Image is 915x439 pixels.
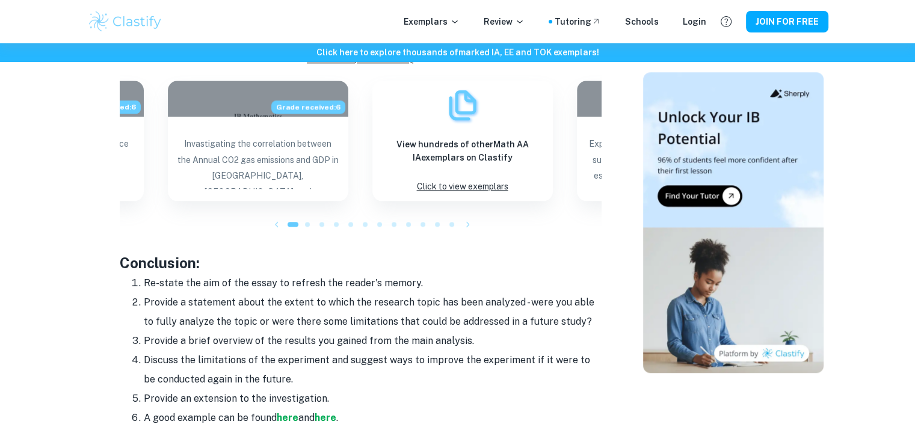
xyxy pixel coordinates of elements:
p: Review [484,15,525,28]
h6: View hundreds of other Math AA IA exemplars on Clastify [382,138,543,164]
li: Provide a statement about the extent to which the research topic has been analyzed - were you abl... [144,293,601,331]
li: Re-state the aim of the essay to refresh the reader's memory. [144,274,601,293]
p: Exemplars [404,15,460,28]
li: Discuss the limitations of the experiment and suggest ways to improve the experiment if it were t... [144,351,601,389]
a: here [277,412,298,423]
h3: Conclusion: [120,252,601,274]
img: Thumbnail [643,72,824,373]
img: Clastify logo [87,10,164,34]
p: Click to view exemplars [417,179,508,195]
li: Provide a brief overview of the results you gained from the main analysis. [144,331,601,351]
button: JOIN FOR FREE [746,11,828,32]
a: Schools [625,15,659,28]
a: Blog exemplar: Exploring the method of calculating the Exploring the method of calculating the su... [577,81,757,201]
p: Exploring the method of calculating the surface area of solid of revolution and estimating the la... [587,136,748,189]
a: ExemplarsView hundreds of otherMath AA IAexemplars on ClastifyClick to view exemplars [372,81,553,201]
li: A good example can be found and . [144,408,601,428]
img: Exemplars [445,87,481,123]
button: Help and Feedback [716,11,736,32]
a: Login [683,15,706,28]
p: Invastigating the correlation between the Annual CO2 gas emissions and GDP in [GEOGRAPHIC_DATA], ... [177,136,339,189]
h6: Click here to explore thousands of marked IA, EE and TOK exemplars ! [2,46,913,59]
li: Provide an extension to the investigation. [144,389,601,408]
a: here [315,412,336,423]
a: Blog exemplar: Invastigating the correlation between thGrade received:6Invastigating the correlat... [168,81,348,201]
span: Grade received: 6 [271,100,345,114]
a: Tutoring [555,15,601,28]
